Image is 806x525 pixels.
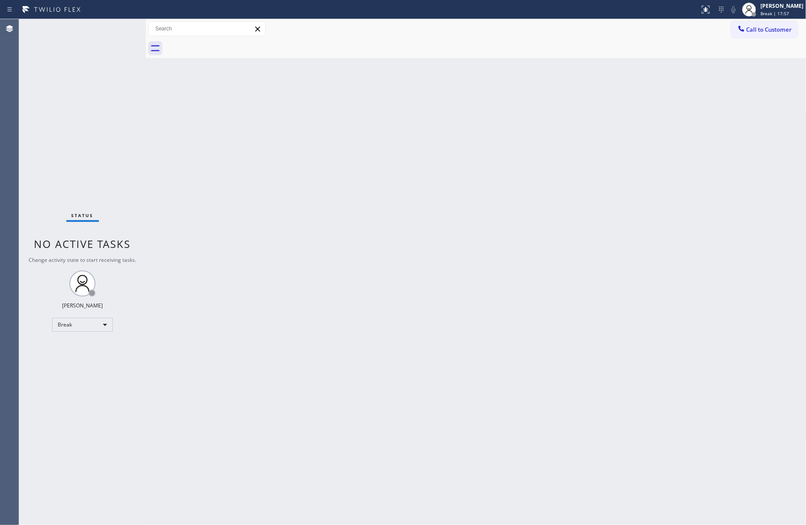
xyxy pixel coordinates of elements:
[29,256,136,264] span: Change activity state to start receiving tasks.
[747,26,792,33] span: Call to Customer
[72,212,94,218] span: Status
[149,22,265,36] input: Search
[760,2,803,10] div: [PERSON_NAME]
[731,21,798,38] button: Call to Customer
[52,318,113,332] div: Break
[727,3,740,16] button: Mute
[62,302,103,309] div: [PERSON_NAME]
[760,10,789,17] span: Break | 17:57
[34,237,131,251] span: No active tasks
